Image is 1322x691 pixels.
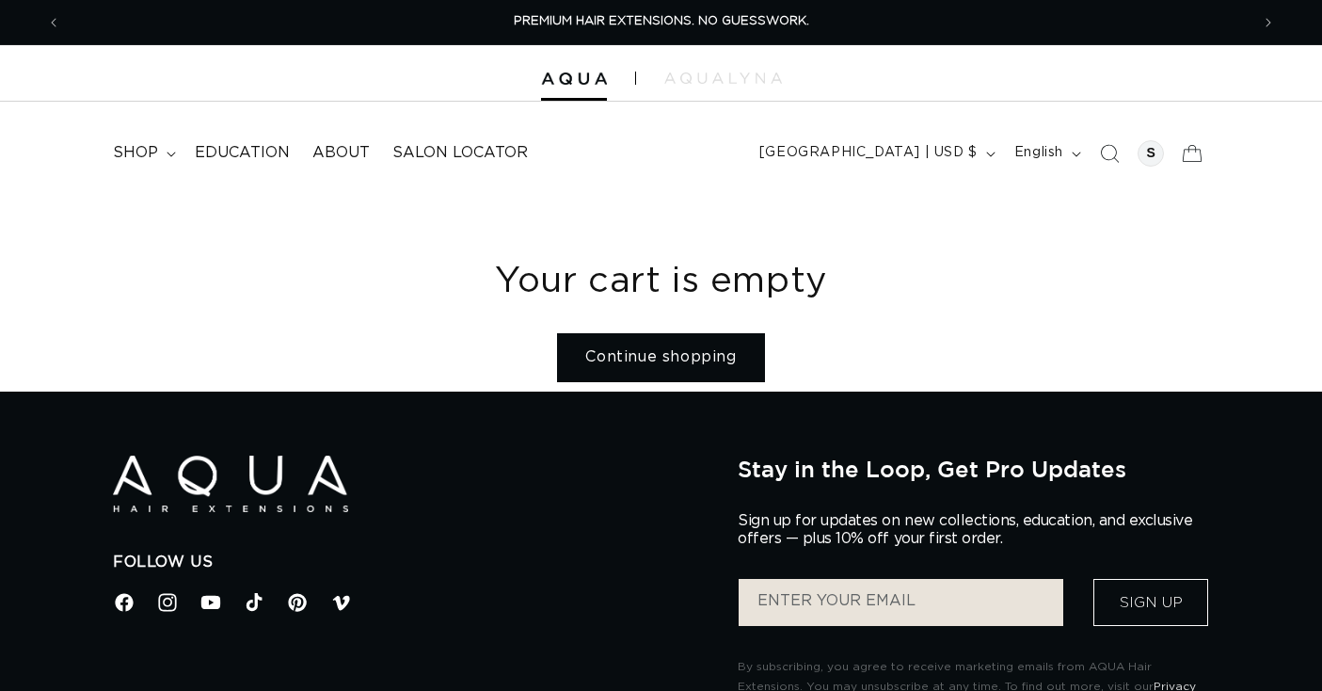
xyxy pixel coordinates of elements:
[381,132,539,174] a: Salon Locator
[664,72,782,84] img: aqualyna.com
[738,512,1208,548] p: Sign up for updates on new collections, education, and exclusive offers — plus 10% off your first...
[312,143,370,163] span: About
[392,143,528,163] span: Salon Locator
[33,5,74,40] button: Previous announcement
[301,132,381,174] a: About
[1248,5,1289,40] button: Next announcement
[1014,143,1063,163] span: English
[102,132,183,174] summary: shop
[541,72,607,86] img: Aqua Hair Extensions
[557,333,764,381] a: Continue shopping
[113,456,348,513] img: Aqua Hair Extensions
[1093,579,1208,626] button: Sign Up
[113,143,158,163] span: shop
[113,259,1209,305] h1: Your cart is empty
[739,579,1063,626] input: ENTER YOUR EMAIL
[1089,133,1130,174] summary: Search
[113,553,709,572] h2: Follow Us
[183,132,301,174] a: Education
[1003,136,1089,171] button: English
[514,15,809,27] span: PREMIUM HAIR EXTENSIONS. NO GUESSWORK.
[195,143,290,163] span: Education
[738,456,1209,482] h2: Stay in the Loop, Get Pro Updates
[748,136,1003,171] button: [GEOGRAPHIC_DATA] | USD $
[759,143,978,163] span: [GEOGRAPHIC_DATA] | USD $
